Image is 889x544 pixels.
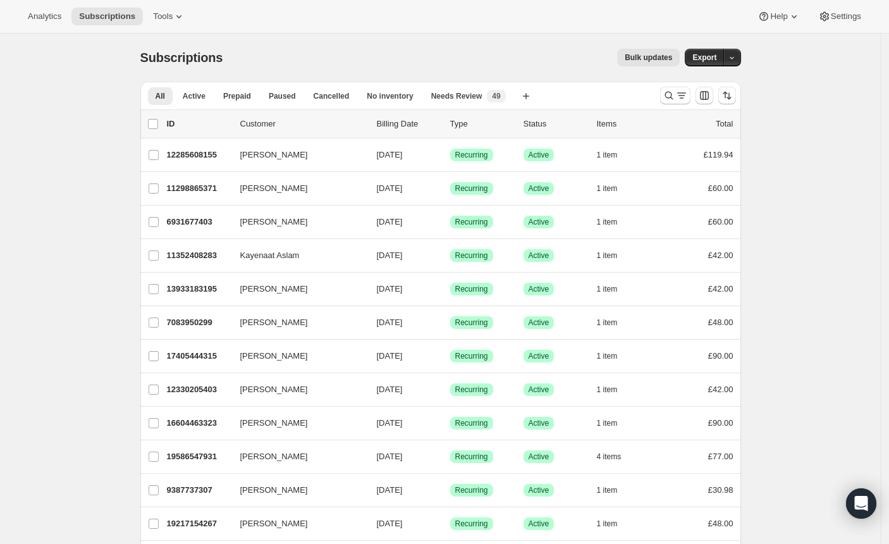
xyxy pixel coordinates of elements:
[597,247,632,264] button: 1 item
[377,250,403,260] span: [DATE]
[240,118,367,130] p: Customer
[750,8,807,25] button: Help
[597,452,622,462] span: 4 items
[708,318,733,327] span: £48.00
[597,519,618,529] span: 1 item
[597,485,618,495] span: 1 item
[167,450,230,463] p: 19586547931
[167,283,230,295] p: 13933183195
[597,515,632,533] button: 1 item
[708,418,733,428] span: £90.00
[597,318,618,328] span: 1 item
[20,8,69,25] button: Analytics
[455,385,488,395] span: Recurring
[377,351,403,361] span: [DATE]
[597,118,660,130] div: Items
[167,347,733,365] div: 17405444315[PERSON_NAME][DATE]SuccessRecurringSuccessActive1 item£90.00
[455,351,488,361] span: Recurring
[708,217,733,226] span: £60.00
[167,383,230,396] p: 12330205403
[71,8,143,25] button: Subscriptions
[240,182,308,195] span: [PERSON_NAME]
[529,452,549,462] span: Active
[704,150,733,159] span: £119.94
[233,145,359,165] button: [PERSON_NAME]
[597,146,632,164] button: 1 item
[167,182,230,195] p: 11298865371
[240,383,308,396] span: [PERSON_NAME]
[692,53,716,63] span: Export
[455,452,488,462] span: Recurring
[708,183,733,193] span: £60.00
[529,150,549,160] span: Active
[140,51,223,65] span: Subscriptions
[811,8,869,25] button: Settings
[233,245,359,266] button: Kayenaat Aslam
[685,49,724,66] button: Export
[79,11,135,22] span: Subscriptions
[167,280,733,298] div: 13933183195[PERSON_NAME][DATE]SuccessRecurringSuccessActive1 item£42.00
[455,519,488,529] span: Recurring
[367,91,413,101] span: No inventory
[223,91,251,101] span: Prepaid
[708,452,733,461] span: £77.00
[529,385,549,395] span: Active
[377,118,440,130] p: Billing Date
[708,519,733,528] span: £48.00
[28,11,61,22] span: Analytics
[597,418,618,428] span: 1 item
[597,213,632,231] button: 1 item
[529,485,549,495] span: Active
[597,150,618,160] span: 1 item
[269,91,296,101] span: Paused
[377,217,403,226] span: [DATE]
[233,380,359,400] button: [PERSON_NAME]
[597,481,632,499] button: 1 item
[167,213,733,231] div: 6931677403[PERSON_NAME][DATE]SuccessRecurringSuccessActive1 item£60.00
[597,414,632,432] button: 1 item
[167,350,230,362] p: 17405444315
[167,316,230,329] p: 7083950299
[183,91,205,101] span: Active
[708,284,733,294] span: £42.00
[597,351,618,361] span: 1 item
[455,250,488,261] span: Recurring
[597,217,618,227] span: 1 item
[240,517,308,530] span: [PERSON_NAME]
[167,149,230,161] p: 12285608155
[240,216,308,228] span: [PERSON_NAME]
[377,418,403,428] span: [DATE]
[167,381,733,399] div: 12330205403[PERSON_NAME][DATE]SuccessRecurringSuccessActive1 item£42.00
[529,519,549,529] span: Active
[153,11,173,22] span: Tools
[145,8,193,25] button: Tools
[529,351,549,361] span: Active
[233,514,359,534] button: [PERSON_NAME]
[617,49,680,66] button: Bulk updates
[455,418,488,428] span: Recurring
[167,414,733,432] div: 16604463323[PERSON_NAME][DATE]SuccessRecurringSuccessActive1 item£90.00
[708,351,733,361] span: £90.00
[770,11,787,22] span: Help
[696,87,713,104] button: Customize table column order and visibility
[240,283,308,295] span: [PERSON_NAME]
[240,350,308,362] span: [PERSON_NAME]
[167,146,733,164] div: 12285608155[PERSON_NAME][DATE]SuccessRecurringSuccessActive1 item£119.94
[233,346,359,366] button: [PERSON_NAME]
[167,515,733,533] div: 19217154267[PERSON_NAME][DATE]SuccessRecurringSuccessActive1 item£48.00
[167,118,733,130] div: IDCustomerBilling DateTypeStatusItemsTotal
[597,284,618,294] span: 1 item
[240,149,308,161] span: [PERSON_NAME]
[529,284,549,294] span: Active
[233,447,359,467] button: [PERSON_NAME]
[597,385,618,395] span: 1 item
[492,91,500,101] span: 49
[377,318,403,327] span: [DATE]
[167,484,230,497] p: 9387737307
[597,180,632,197] button: 1 item
[455,284,488,294] span: Recurring
[708,485,733,495] span: £30.98
[314,91,350,101] span: Cancelled
[240,316,308,329] span: [PERSON_NAME]
[455,485,488,495] span: Recurring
